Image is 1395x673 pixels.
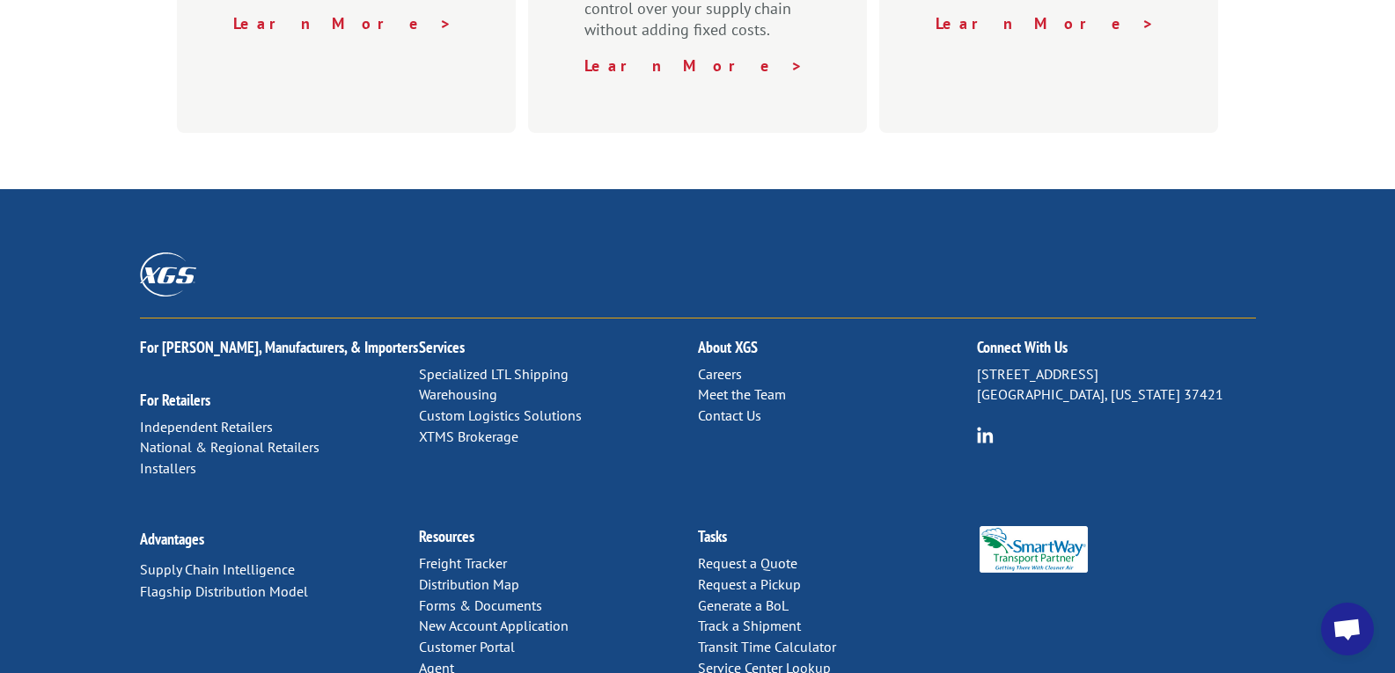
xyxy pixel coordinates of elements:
[419,385,497,403] a: Warehousing
[977,427,994,443] img: group-6
[419,596,542,614] a: Forms & Documents
[977,364,1256,406] p: [STREET_ADDRESS] [GEOGRAPHIC_DATA], [US_STATE] 37421
[140,560,295,578] a: Supply Chain Intelligence
[698,575,801,593] a: Request a Pickup
[233,13,452,33] a: Learn More >
[936,13,1155,33] a: Learn More >
[977,526,1090,573] img: Smartway_Logo
[698,365,742,383] a: Careers
[419,526,474,546] a: Resources
[140,438,319,456] a: National & Regional Retailers
[140,459,196,477] a: Installers
[419,638,515,655] a: Customer Portal
[419,365,569,383] a: Specialized LTL Shipping
[419,406,582,424] a: Custom Logistics Solutions
[698,385,786,403] a: Meet the Team
[419,337,465,357] a: Services
[698,406,761,424] a: Contact Us
[419,617,569,634] a: New Account Application
[140,582,308,600] a: Flagship Distribution Model
[140,529,204,549] a: Advantages
[698,554,797,572] a: Request a Quote
[584,55,804,76] a: Learn More >
[698,638,836,655] a: Transit Time Calculator
[419,575,519,593] a: Distribution Map
[698,596,789,614] a: Generate a BoL
[419,428,518,445] a: XTMS Brokerage
[977,340,1256,364] h2: Connect With Us
[140,418,273,435] a: Independent Retailers
[419,554,507,572] a: Freight Tracker
[140,252,196,296] img: XGS_Logos_ALL_2024_All_White
[140,390,210,410] a: For Retailers
[698,529,977,553] h2: Tasks
[140,337,418,357] a: For [PERSON_NAME], Manufacturers, & Importers
[698,337,758,357] a: About XGS
[1321,603,1374,655] div: Open chat
[698,617,801,634] a: Track a Shipment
